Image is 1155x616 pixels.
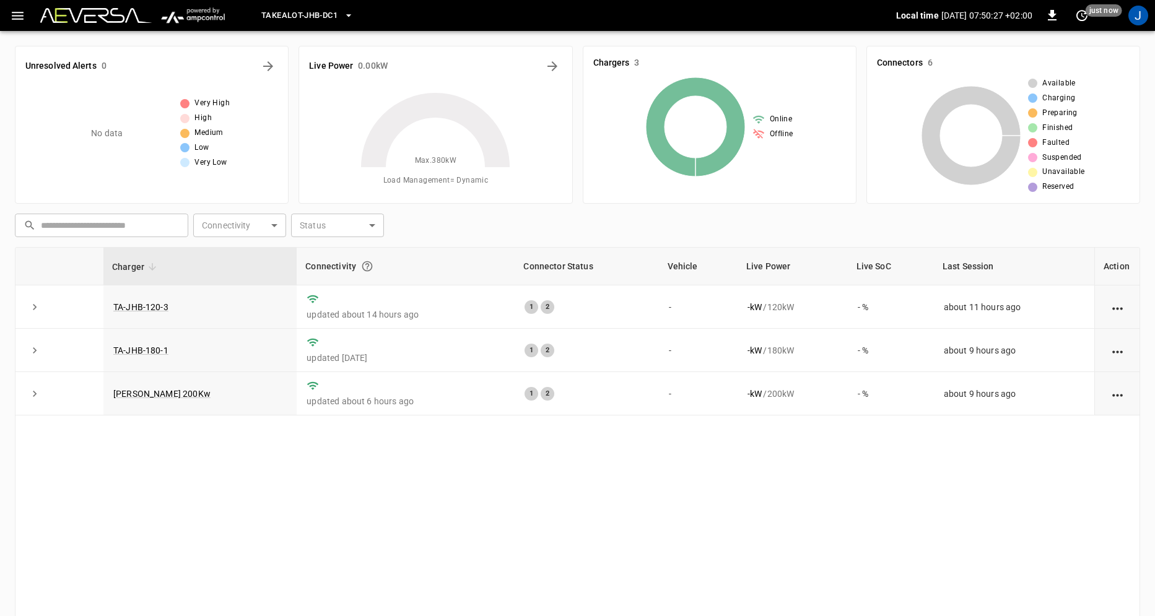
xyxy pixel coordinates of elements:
a: TA-JHB-180-1 [113,345,168,355]
td: about 9 hours ago [934,329,1094,372]
th: Action [1094,248,1140,285]
h6: 3 [634,56,639,70]
div: / 120 kW [747,301,838,313]
div: action cell options [1110,344,1125,357]
div: / 180 kW [747,344,838,357]
div: 1 [525,387,538,401]
p: - kW [747,344,762,357]
th: Last Session [934,248,1094,285]
a: [PERSON_NAME] 200Kw [113,389,211,399]
p: No data [91,127,123,140]
button: Connection between the charger and our software. [356,255,378,277]
div: action cell options [1110,301,1125,313]
button: set refresh interval [1072,6,1092,25]
button: All Alerts [258,56,278,76]
span: Offline [770,128,793,141]
td: - % [848,329,934,372]
p: [DATE] 07:50:27 +02:00 [941,9,1032,22]
p: updated [DATE] [307,352,505,364]
div: 2 [541,300,554,314]
span: Preparing [1042,107,1078,119]
td: about 9 hours ago [934,372,1094,415]
button: Energy Overview [543,56,562,76]
th: Live SoC [848,248,934,285]
span: Online [770,113,792,126]
span: Reserved [1042,181,1074,193]
h6: Unresolved Alerts [25,59,97,73]
p: - kW [747,388,762,400]
span: Load Management = Dynamic [383,175,489,187]
span: Medium [194,127,223,139]
p: Local time [896,9,939,22]
p: updated about 14 hours ago [307,308,505,321]
span: Unavailable [1042,166,1084,178]
th: Connector Status [515,248,658,285]
h6: Connectors [877,56,923,70]
div: action cell options [1110,388,1125,400]
div: 1 [525,300,538,314]
button: expand row [25,341,44,360]
img: Customer Logo [40,8,152,23]
div: 1 [525,344,538,357]
span: Faulted [1042,137,1070,149]
h6: 0 [102,59,107,73]
button: expand row [25,384,44,403]
span: Finished [1042,122,1073,134]
th: Vehicle [659,248,738,285]
td: about 11 hours ago [934,285,1094,329]
h6: 6 [928,56,933,70]
p: - kW [747,301,762,313]
img: ampcontrol.io logo [157,4,229,27]
span: Charger [112,259,160,274]
div: 2 [541,344,554,357]
div: profile-icon [1128,6,1148,25]
td: - [659,372,738,415]
span: Available [1042,77,1076,90]
span: Suspended [1042,152,1082,164]
a: TA-JHB-120-3 [113,302,168,312]
h6: Live Power [309,59,353,73]
span: Low [194,142,209,154]
td: - [659,285,738,329]
td: - % [848,372,934,415]
h6: Chargers [593,56,630,70]
button: expand row [25,298,44,316]
div: / 200 kW [747,388,838,400]
span: Max. 380 kW [415,155,457,167]
div: Connectivity [305,255,506,277]
td: - % [848,285,934,329]
h6: 0.00 kW [358,59,388,73]
div: 2 [541,387,554,401]
span: High [194,112,212,124]
p: updated about 6 hours ago [307,395,505,407]
span: just now [1086,4,1122,17]
span: Charging [1042,92,1075,105]
td: - [659,329,738,372]
button: Takealot-JHB-DC1 [256,4,359,28]
span: Very High [194,97,230,110]
span: Very Low [194,157,227,169]
th: Live Power [738,248,848,285]
span: Takealot-JHB-DC1 [261,9,338,23]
